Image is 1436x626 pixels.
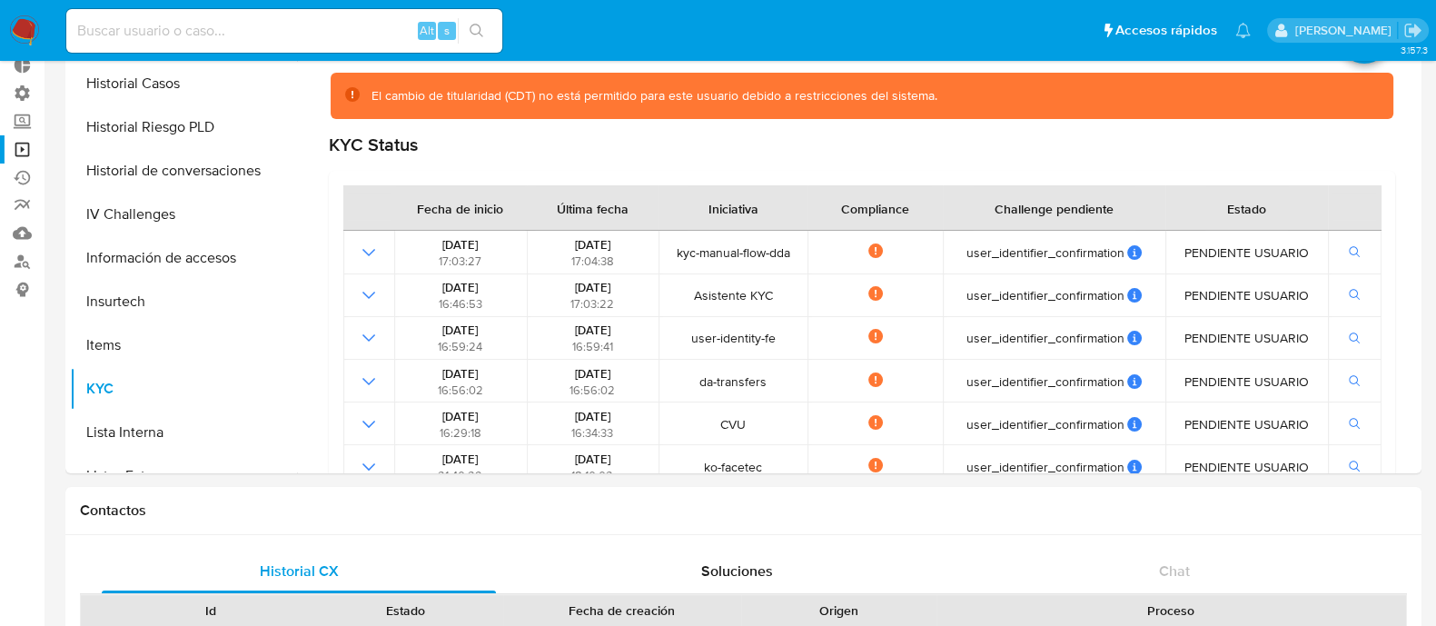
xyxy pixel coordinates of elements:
button: Historial Casos [70,62,297,105]
div: Estado [321,601,490,620]
div: Fecha de creación [516,601,728,620]
button: KYC [70,367,297,411]
span: Soluciones [701,561,773,581]
span: s [444,22,450,39]
a: Notificaciones [1235,23,1251,38]
span: Accesos rápidos [1115,21,1217,40]
button: search-icon [458,18,495,44]
button: Lista Interna [70,411,297,454]
a: Salir [1403,21,1422,40]
button: IV Challenges [70,193,297,236]
h1: Contactos [80,502,1407,520]
div: Proceso [949,601,1393,620]
span: 3.157.3 [1400,43,1427,57]
button: Listas Externas [70,454,297,498]
span: Alt [420,22,434,39]
button: Insurtech [70,280,297,323]
div: Origen [754,601,924,620]
button: Historial de conversaciones [70,149,297,193]
input: Buscar usuario o caso... [66,19,502,43]
span: Chat [1159,561,1190,581]
p: yanina.loff@mercadolibre.com [1294,22,1397,39]
button: Información de accesos [70,236,297,280]
button: Historial Riesgo PLD [70,105,297,149]
button: Items [70,323,297,367]
span: Historial CX [260,561,339,581]
div: Id [125,601,295,620]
